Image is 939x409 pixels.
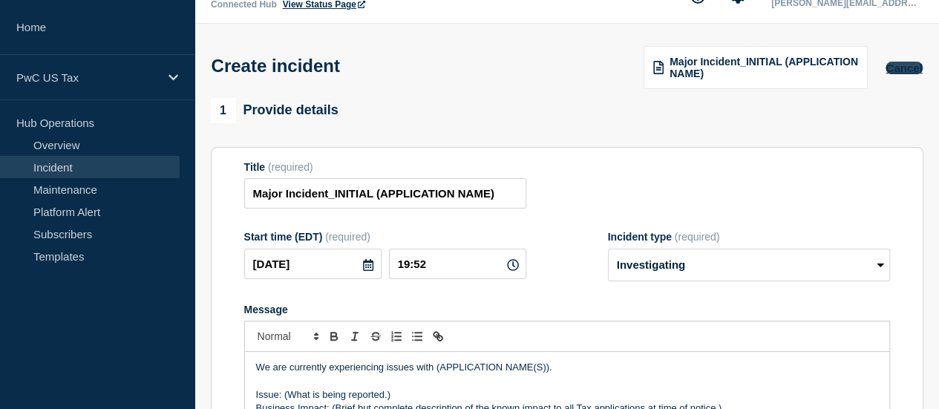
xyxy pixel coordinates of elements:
[244,178,526,209] input: Title
[324,327,344,345] button: Toggle bold text
[344,327,365,345] button: Toggle italic text
[244,249,382,279] input: YYYY-MM-DD
[886,62,922,74] button: Cancel
[268,161,313,173] span: (required)
[608,231,890,243] div: Incident type
[244,161,526,173] div: Title
[407,327,428,345] button: Toggle bulleted list
[386,327,407,345] button: Toggle ordered list
[256,361,878,374] p: We are currently experiencing issues with (APPLICATION NAME(S)).
[244,231,526,243] div: Start time (EDT)
[325,231,370,243] span: (required)
[251,327,324,345] span: Font size
[670,56,858,79] span: Major Incident_INITIAL (APPLICATION NAME)
[256,388,878,402] p: Issue: (What is being reported.)
[608,249,890,281] select: Incident type
[211,98,338,123] div: Provide details
[211,98,236,123] span: 1
[365,327,386,345] button: Toggle strikethrough text
[653,61,664,74] img: template icon
[244,304,890,315] div: Message
[212,56,340,76] h1: Create incident
[428,327,448,345] button: Toggle link
[16,71,159,84] p: PwC US Tax
[675,231,720,243] span: (required)
[389,249,526,279] input: HH:MM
